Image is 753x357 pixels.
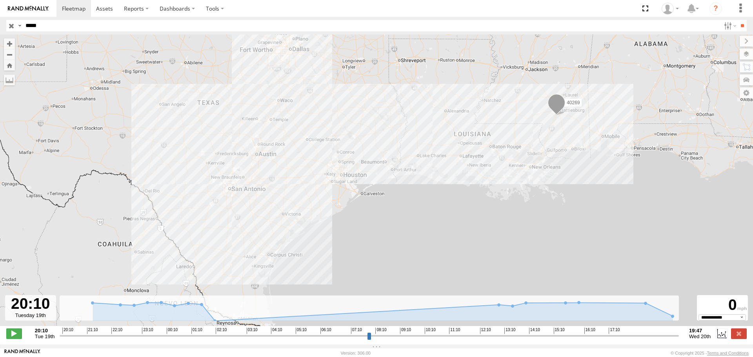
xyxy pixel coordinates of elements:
span: 17:10 [609,328,620,334]
span: 03:10 [247,328,258,334]
span: 00:10 [167,328,178,334]
strong: 19:47 [689,328,711,333]
label: Play/Stop [6,328,22,339]
span: 14:10 [529,328,540,334]
label: Map Settings [740,87,753,98]
span: 20:10 [62,328,73,334]
span: 04:10 [271,328,282,334]
a: Visit our Website [4,349,40,357]
a: Terms and Conditions [707,351,749,355]
span: 40269 [567,100,580,105]
button: Zoom in [4,38,15,49]
span: 02:10 [216,328,227,334]
span: 01:10 [191,328,202,334]
div: 0 [698,296,747,314]
span: 23:10 [142,328,153,334]
button: Zoom Home [4,60,15,71]
strong: 20:10 [35,328,55,333]
span: 10:10 [425,328,436,334]
label: Search Filter Options [721,20,738,31]
label: Measure [4,74,15,85]
div: Caseta Laredo TX [659,3,682,14]
span: 13:10 [504,328,515,334]
span: 07:10 [351,328,362,334]
span: 15:10 [554,328,565,334]
span: 09:10 [400,328,411,334]
span: Tue 19th Aug 2025 [35,333,55,339]
label: Search Query [16,20,23,31]
span: 05:10 [296,328,307,334]
button: Zoom out [4,49,15,60]
span: 16:10 [584,328,595,334]
span: 11:10 [449,328,460,334]
span: 08:10 [375,328,386,334]
span: 12:10 [480,328,491,334]
img: rand-logo.svg [8,6,49,11]
div: © Copyright 2025 - [671,351,749,355]
i: ? [709,2,722,15]
label: Close [731,328,747,339]
span: 21:10 [87,328,98,334]
div: Version: 306.00 [341,351,371,355]
span: Wed 20th Aug 2025 [689,333,711,339]
span: 06:10 [320,328,331,334]
span: 22:10 [111,328,122,334]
